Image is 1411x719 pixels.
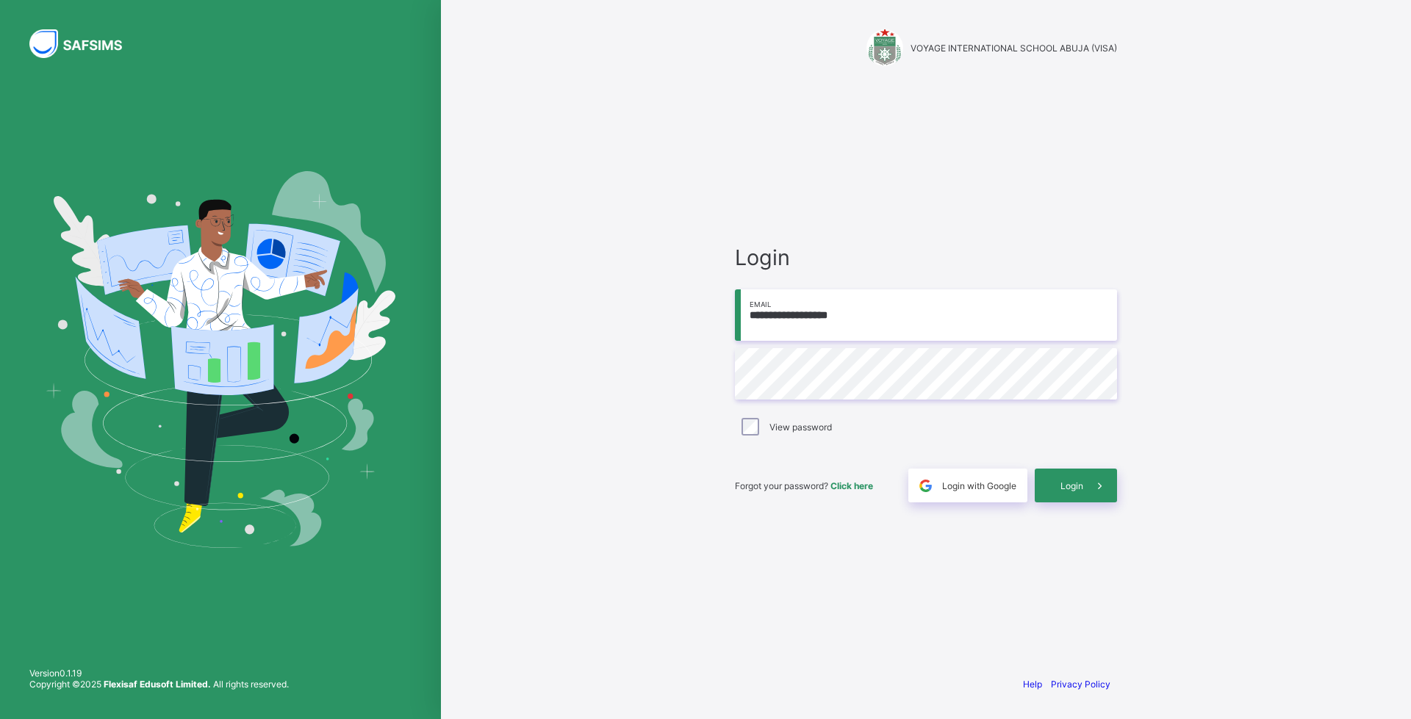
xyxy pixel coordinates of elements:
span: Login with Google [942,480,1016,491]
a: Click here [830,480,873,491]
span: Forgot your password? [735,480,873,491]
strong: Flexisaf Edusoft Limited. [104,679,211,690]
img: google.396cfc9801f0270233282035f929180a.svg [917,477,934,494]
img: SAFSIMS Logo [29,29,140,58]
a: Privacy Policy [1051,679,1110,690]
img: Hero Image [46,171,395,547]
span: Version 0.1.19 [29,668,289,679]
a: Help [1023,679,1042,690]
span: VOYAGE INTERNATIONAL SCHOOL ABUJA (VISA) [911,43,1117,54]
span: Copyright © 2025 All rights reserved. [29,679,289,690]
span: Login [1060,480,1083,491]
span: Login [735,245,1117,270]
label: View password [769,422,832,433]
